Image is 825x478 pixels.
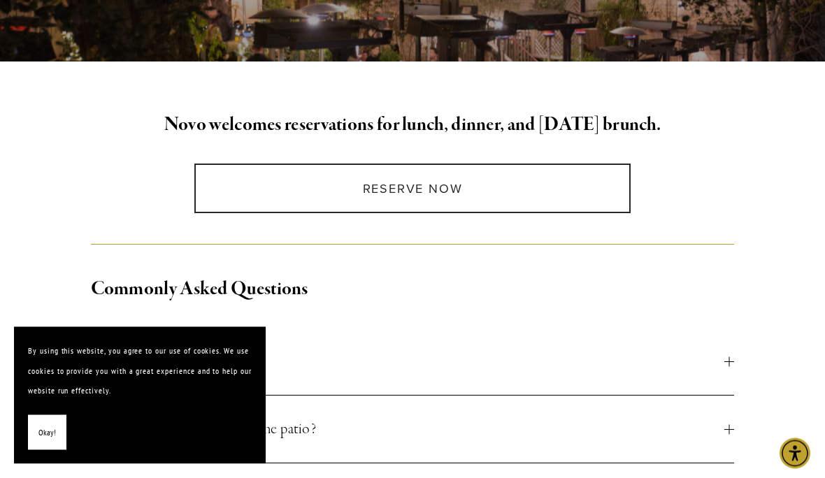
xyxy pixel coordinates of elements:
button: Can I make a reservation for the patio? [91,396,735,463]
div: Accessibility Menu [780,438,810,469]
a: Reserve Now [194,164,631,214]
span: Can I make a reservation for the patio? [91,417,725,442]
h2: Commonly Asked Questions [91,275,735,305]
button: Okay! [28,415,66,451]
p: By using this website, you agree to our use of cookies. We use cookies to provide you with a grea... [28,341,252,401]
span: Okay! [38,423,56,443]
h2: Novo welcomes reservations for lunch, dinner, and [DATE] brunch. [91,111,735,140]
button: Do you charge corkage? [91,328,735,396]
section: Cookie banner [14,327,266,464]
span: Do you charge corkage? [91,349,725,375]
